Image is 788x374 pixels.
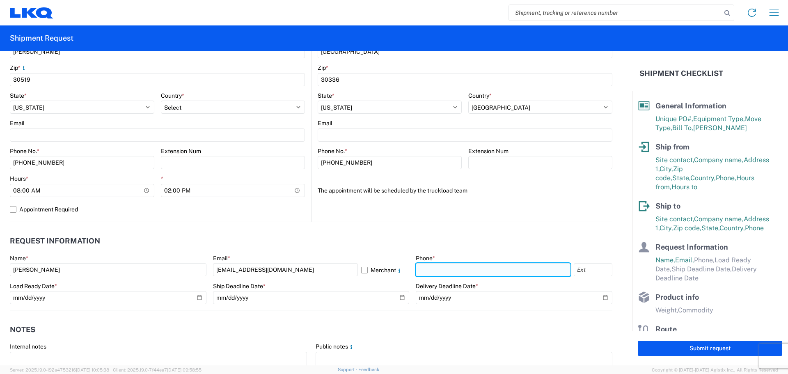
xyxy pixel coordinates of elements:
span: Phone, [716,174,736,182]
span: Name, [655,256,675,264]
input: Ext [574,263,612,276]
span: Unique PO#, [655,115,693,123]
span: Client: 2025.19.0-7f44ea7 [113,367,202,372]
h2: Shipment Checklist [639,69,723,78]
label: Country [468,92,492,99]
label: Merchant [361,263,410,276]
span: Product info [655,293,699,301]
label: Phone No. [10,147,39,155]
span: Email, [675,256,694,264]
label: Zip [318,64,328,71]
label: Phone No. [318,147,347,155]
label: Load Ready Date [10,282,57,290]
span: State, [701,224,719,232]
label: Country [161,92,184,99]
h2: Notes [10,326,35,334]
h2: Request Information [10,237,100,245]
label: Phone [416,255,435,262]
label: Public notes [316,343,355,350]
a: Feedback [358,367,379,372]
label: Extension Num [161,147,201,155]
span: City, [660,165,673,173]
span: [PERSON_NAME] [693,124,747,132]
span: Commodity [678,306,713,314]
span: [DATE] 09:58:55 [167,367,202,372]
span: Bill To, [672,124,693,132]
span: Country, [719,224,745,232]
span: Phone, [694,256,715,264]
span: Ship Deadline Date, [671,265,732,273]
span: Copyright © [DATE]-[DATE] Agistix Inc., All Rights Reserved [652,366,778,374]
label: Appointment Required [10,203,305,216]
label: Email [318,119,332,127]
button: Submit request [638,341,782,356]
span: Route [655,325,677,333]
span: Hours to [671,183,697,191]
label: Hours [10,175,28,182]
label: Ship Deadline Date [213,282,266,290]
span: State, [672,174,690,182]
span: Country, [690,174,716,182]
label: Email [10,119,25,127]
span: General Information [655,101,726,110]
label: The appointment will be scheduled by the truckload team [318,184,467,197]
span: Site contact, [655,156,694,164]
span: Ship to [655,202,680,210]
label: Name [10,255,28,262]
h2: Shipment Request [10,33,73,43]
span: City, [660,224,673,232]
span: Server: 2025.19.0-192a4753216 [10,367,109,372]
span: Site contact, [655,215,694,223]
span: Company name, [694,215,744,223]
label: Extension Num [468,147,509,155]
span: Weight, [655,306,678,314]
label: Zip [10,64,27,71]
input: Shipment, tracking or reference number [509,5,722,21]
span: Company name, [694,156,744,164]
label: Email [213,255,230,262]
label: State [318,92,334,99]
span: Zip code, [673,224,701,232]
label: Delivery Deadline Date [416,282,478,290]
span: Equipment Type, [693,115,745,123]
label: State [10,92,27,99]
span: Ship from [655,142,689,151]
span: Phone [745,224,764,232]
label: Internal notes [10,343,46,350]
span: Request Information [655,243,728,251]
span: [DATE] 10:05:38 [76,367,109,372]
a: Support [338,367,358,372]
